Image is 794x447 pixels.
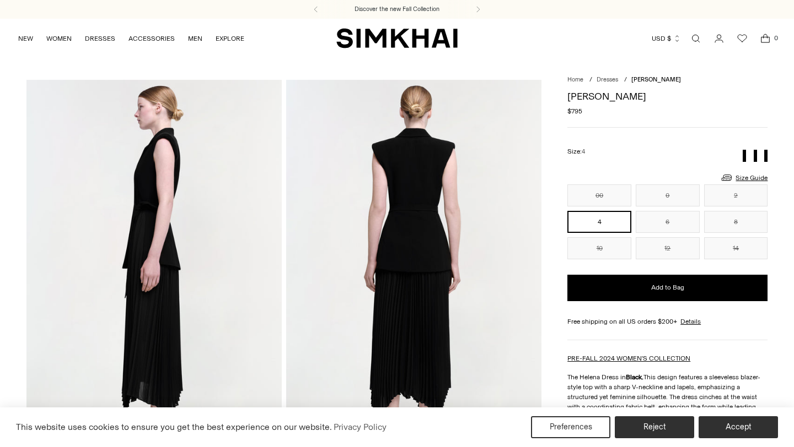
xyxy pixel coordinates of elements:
[685,28,707,50] a: Open search modal
[567,184,631,206] button: 00
[16,422,332,432] span: This website uses cookies to ensure you get the best experience on our website.
[624,75,627,85] div: /
[567,275,768,301] button: Add to Bag
[704,237,768,259] button: 14
[651,283,684,292] span: Add to Bag
[567,76,583,83] a: Home
[731,28,753,50] a: Wishlist
[216,26,244,51] a: EXPLORE
[615,416,694,438] button: Reject
[636,184,700,206] button: 0
[567,355,690,362] a: PRE-FALL 2024 WOMEN'S COLLECTION
[771,33,781,43] span: 0
[567,91,768,101] h1: [PERSON_NAME]
[636,237,700,259] button: 12
[567,237,631,259] button: 10
[704,184,768,206] button: 2
[567,372,768,422] p: The Helena Dress in This design features a sleeveless blazer-style top with a sharp V-neckline an...
[567,106,582,116] span: $795
[355,5,439,14] a: Discover the new Fall Collection
[128,26,175,51] a: ACCESSORIES
[336,28,458,49] a: SIMKHAI
[567,211,631,233] button: 4
[332,419,388,435] a: Privacy Policy (opens in a new tab)
[531,416,610,438] button: Preferences
[680,317,701,326] a: Details
[636,211,700,233] button: 6
[631,76,681,83] span: [PERSON_NAME]
[708,28,730,50] a: Go to the account page
[18,26,33,51] a: NEW
[582,148,585,155] span: 4
[85,26,115,51] a: DRESSES
[567,146,585,157] label: Size:
[704,211,768,233] button: 8
[597,76,618,83] a: Dresses
[589,75,592,85] div: /
[188,26,202,51] a: MEN
[720,171,768,184] a: Size Guide
[567,75,768,85] nav: breadcrumbs
[652,26,681,51] button: USD $
[567,317,768,326] div: Free shipping on all US orders $200+
[46,26,72,51] a: WOMEN
[754,28,776,50] a: Open cart modal
[626,373,643,381] strong: Black.
[699,416,778,438] button: Accept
